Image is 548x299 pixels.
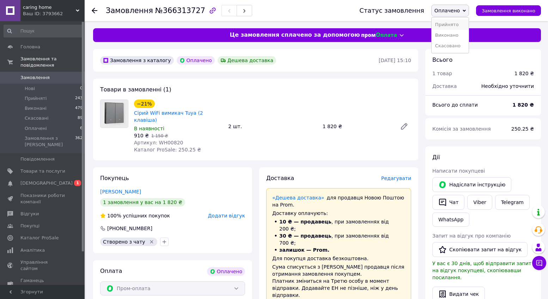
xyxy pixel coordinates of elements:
[20,44,40,50] span: Головна
[477,78,538,94] div: Необхідно уточнити
[432,242,528,257] button: Скопіювати запит на відгук
[25,115,49,121] span: Скасовані
[432,41,469,51] li: Скасовано
[379,58,411,63] time: [DATE] 15:10
[75,105,83,112] span: 479
[320,121,394,131] div: 1 820 ₴
[272,194,405,208] div: для продавця Новою Поштою на Prom.
[25,85,35,92] span: Нові
[25,105,47,112] span: Виконані
[25,125,47,132] span: Оплачені
[279,219,331,225] span: 10 ₴ — продавець
[100,86,171,93] span: Товари в замовленні (1)
[20,223,39,229] span: Покупці
[432,195,464,210] button: Чат
[230,31,360,39] span: Це замовлення сплачено за допомогою
[23,11,85,17] div: Ваш ID: 3793662
[20,247,45,253] span: Аналітика
[272,232,405,246] li: , при замовленнях від 700 ₴;
[20,56,85,68] span: Замовлення та повідомлення
[20,180,73,186] span: [DEMOGRAPHIC_DATA]
[20,211,39,217] span: Відгуки
[20,277,65,290] span: Гаманець компанії
[101,100,128,127] img: Сірий WiFi вимикач Tuya (2 клавіша)
[432,19,469,30] li: Прийнято
[80,125,83,132] span: 6
[25,95,47,102] span: Прийняті
[177,56,215,65] div: Оплачено
[106,225,153,232] div: [PHONE_NUMBER]
[359,7,424,14] div: Статус замовлення
[20,156,55,162] span: Повідомлення
[432,168,485,174] span: Написати покупцеві
[225,121,319,131] div: 2 шт.
[272,210,405,217] div: Доставку оплачують:
[432,30,469,41] li: Виконано
[134,133,149,138] span: 910 ₴
[207,267,245,276] div: Оплачено
[432,233,511,239] span: Запит на відгук про компанію
[20,235,59,241] span: Каталог ProSale
[75,95,83,102] span: 243
[23,4,76,11] span: caring home
[134,110,203,123] a: Сірий WiFi вимикач Tuya (2 клавіша)
[432,213,469,227] a: WhatsApp
[381,175,411,181] span: Редагувати
[432,177,511,192] button: Надіслати інструкцію
[103,239,145,245] span: Створено з чату
[397,119,411,133] a: Редагувати
[149,239,154,245] svg: Видалити мітку
[279,247,329,253] span: залишок — Prom.
[514,70,534,77] div: 1 820 ₴
[432,154,440,161] span: Дії
[266,175,294,181] span: Доставка
[106,6,153,15] span: Замовлення
[279,233,331,239] span: 30 ₴ — продавець
[272,218,405,232] li: , при замовленнях від 200 ₴;
[100,198,185,207] div: 1 замовлення у вас на 1 820 ₴
[78,115,83,121] span: 89
[100,268,122,274] span: Оплата
[432,83,457,89] span: Доставка
[20,192,65,205] span: Показники роботи компанії
[20,168,65,174] span: Товари та послуги
[75,135,83,148] span: 362
[134,147,201,153] span: Каталог ProSale: 250.25 ₴
[272,255,405,262] div: Для покупця доставка безкоштовна.
[151,133,168,138] span: 1 150 ₴
[434,8,460,13] span: Оплачено
[20,74,50,81] span: Замовлення
[482,8,535,13] span: Замовлення виконано
[432,56,452,63] span: Всього
[100,56,174,65] div: Замовлення з каталогу
[25,135,75,148] span: Замовлення з [PERSON_NAME]
[107,213,121,219] span: 100%
[532,256,546,270] button: Чат з покупцем
[134,100,155,108] div: −21%
[432,102,478,108] span: Всього до сплати
[100,175,129,181] span: Покупець
[272,263,405,299] div: Сума списується з [PERSON_NAME] продавця після отримання замовлення покупцем. Платник зміниться н...
[272,195,324,201] a: «Дешева доставка»
[134,140,183,145] span: Артикул: WH00820
[512,102,534,108] b: 1 820 ₴
[4,25,83,37] input: Пошук
[100,212,170,219] div: успішних покупок
[432,71,452,76] span: 1 товар
[218,56,276,65] div: Дешева доставка
[155,6,205,15] span: №366313727
[432,126,491,132] span: Комісія за замовлення
[511,126,534,132] span: 250.25 ₴
[432,261,531,280] span: У вас є 30 днів, щоб відправити запит на відгук покупцеві, скопіювавши посилання.
[134,126,164,131] span: В наявності
[92,7,97,14] div: Повернутися назад
[74,180,81,186] span: 1
[100,189,141,195] a: [PERSON_NAME]
[20,259,65,272] span: Управління сайтом
[476,5,541,16] button: Замовлення виконано
[495,195,530,210] a: Telegram
[467,195,492,210] a: Viber
[80,85,83,92] span: 0
[208,213,245,219] span: Додати відгук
